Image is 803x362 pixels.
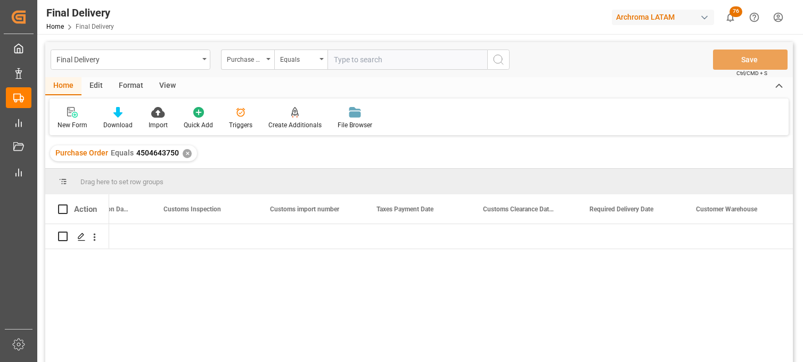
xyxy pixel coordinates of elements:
div: Download [103,120,133,130]
div: File Browser [338,120,372,130]
span: Customer Warehouse [696,205,757,213]
button: open menu [51,50,210,70]
button: Archroma LATAM [612,7,718,27]
div: Home [45,77,81,95]
div: Final Delivery [56,52,199,65]
button: open menu [221,50,274,70]
a: Home [46,23,64,30]
span: Ctrl/CMD + S [736,69,767,77]
div: Purchase Order [227,52,263,64]
div: Press SPACE to select this row. [45,224,109,249]
button: Save [713,50,788,70]
button: open menu [274,50,327,70]
div: View [151,77,184,95]
button: show 76 new notifications [718,5,742,29]
input: Type to search [327,50,487,70]
div: Triggers [229,120,252,130]
div: Action [74,204,97,214]
div: Edit [81,77,111,95]
span: Required Delivery Date [589,205,653,213]
div: Import [149,120,168,130]
button: Help Center [742,5,766,29]
span: Drag here to set row groups [80,178,163,186]
div: ✕ [183,149,192,158]
span: 76 [730,6,742,17]
span: Equals [111,149,134,157]
div: Equals [280,52,316,64]
span: Customs import number [270,205,339,213]
button: search button [487,50,510,70]
div: New Form [58,120,87,130]
span: 4504643750 [136,149,179,157]
div: Create Additionals [268,120,322,130]
span: Taxes Payment Date [376,205,433,213]
span: Purchase Order [55,149,108,157]
div: Archroma LATAM [612,10,714,25]
div: Format [111,77,151,95]
div: Quick Add [184,120,213,130]
span: Customs Clearance Date (ID) [483,205,554,213]
span: Customs Inspection [163,205,221,213]
div: Final Delivery [46,5,114,21]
